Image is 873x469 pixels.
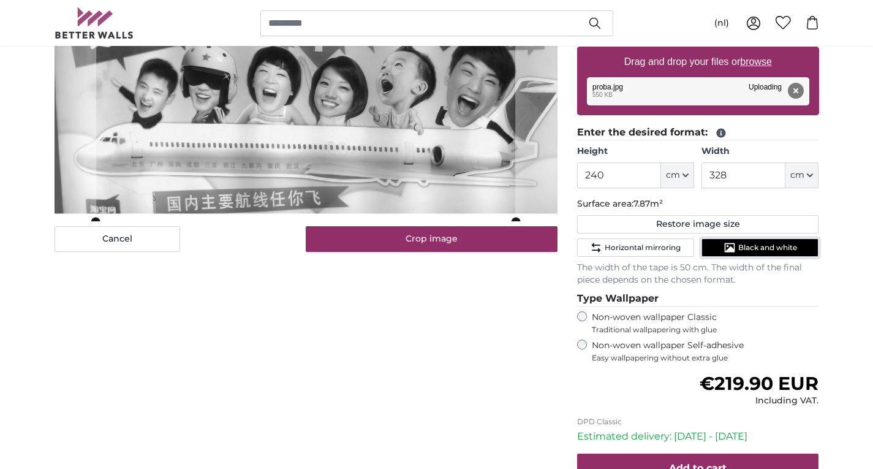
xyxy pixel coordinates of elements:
[790,169,804,180] font: cm
[577,145,608,156] font: Height
[656,218,740,229] font: Restore image size
[55,226,180,252] button: Cancel
[701,145,730,156] font: Width
[577,198,633,209] font: Surface area:
[577,417,622,426] font: DPD Classic
[592,340,744,351] font: Non-woven wallpaper Self-adhesive
[740,56,772,67] font: browse
[605,243,681,252] font: Horizontal mirroring
[624,56,740,67] font: Drag and drop your files or
[55,7,134,39] img: Betterwalls
[577,215,819,234] button: Restore image size
[785,162,818,188] button: cm
[661,162,694,188] button: cm
[714,17,729,28] font: (nl)
[666,169,680,180] font: cm
[633,198,663,209] font: 7.87m²
[577,292,659,304] font: Type Wallpaper
[577,262,802,285] font: The width of the tape is 50 cm. The width of the final piece depends on the chosen format.
[755,395,818,406] font: Including VAT.
[577,238,694,257] button: Horizontal mirroring
[738,243,797,252] font: Black and white
[102,233,132,244] font: Cancel
[306,226,557,252] button: Crop image
[705,12,739,34] button: (nl)
[406,233,458,244] font: Crop image
[592,353,728,362] font: Easy wallpapering without extra glue
[577,430,747,442] font: Estimated delivery: [DATE] - [DATE]
[701,238,818,257] button: Black and white
[592,325,717,334] font: Traditional wallpapering with glue
[592,311,717,322] font: Non-woven wallpaper Classic
[700,372,818,395] font: €219.90 EUR
[577,126,708,138] font: Enter the desired format:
